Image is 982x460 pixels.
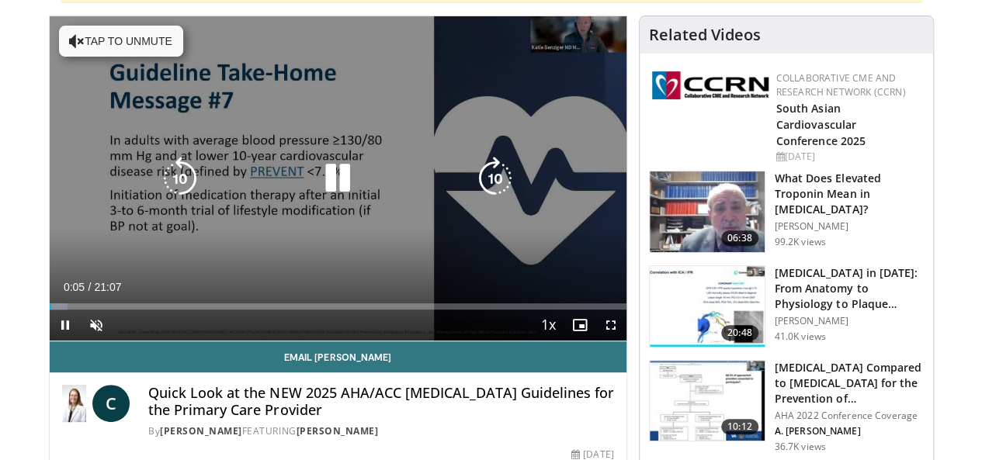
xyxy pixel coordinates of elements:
[50,341,626,372] a: Email [PERSON_NAME]
[50,303,626,310] div: Progress Bar
[595,310,626,341] button: Fullscreen
[775,315,924,327] p: [PERSON_NAME]
[649,26,761,44] h4: Related Videos
[652,71,769,99] img: a04ee3ba-8487-4636-b0fb-5e8d268f3737.png.150x105_q85_autocrop_double_scale_upscale_version-0.2.png
[775,330,826,343] p: 41.0K views
[775,360,924,406] h3: [MEDICAL_DATA] Compared to [MEDICAL_DATA] for the Prevention of…
[81,310,112,341] button: Unmute
[62,385,87,422] img: Dr. Catherine P. Benziger
[775,236,826,248] p: 99.2K views
[776,71,906,99] a: Collaborative CME and Research Network (CCRN)
[775,171,924,217] h3: What Does Elevated Troponin Mean in [MEDICAL_DATA]?
[296,424,378,438] a: [PERSON_NAME]
[650,266,765,347] img: 823da73b-7a00-425d-bb7f-45c8b03b10c3.150x105_q85_crop-smart_upscale.jpg
[160,424,242,438] a: [PERSON_NAME]
[50,16,626,341] video-js: Video Player
[88,281,92,293] span: /
[59,26,183,57] button: Tap to unmute
[92,385,130,422] a: C
[775,265,924,312] h3: [MEDICAL_DATA] in [DATE]: From Anatomy to Physiology to Plaque Burden and …
[775,410,924,422] p: AHA 2022 Conference Coverage
[564,310,595,341] button: Enable picture-in-picture mode
[721,230,758,246] span: 06:38
[64,281,85,293] span: 0:05
[148,385,613,418] h4: Quick Look at the NEW 2025 AHA/ACC [MEDICAL_DATA] Guidelines for the Primary Care Provider
[775,441,826,453] p: 36.7K views
[650,171,765,252] img: 98daf78a-1d22-4ebe-927e-10afe95ffd94.150x105_q85_crop-smart_upscale.jpg
[775,425,924,438] p: A. [PERSON_NAME]
[650,361,765,441] img: 7c0f9b53-1609-4588-8498-7cac8464d722.150x105_q85_crop-smart_upscale.jpg
[50,310,81,341] button: Pause
[649,171,924,253] a: 06:38 What Does Elevated Troponin Mean in [MEDICAL_DATA]? [PERSON_NAME] 99.2K views
[94,281,121,293] span: 21:07
[649,265,924,348] a: 20:48 [MEDICAL_DATA] in [DATE]: From Anatomy to Physiology to Plaque Burden and … [PERSON_NAME] 4...
[721,325,758,341] span: 20:48
[721,419,758,434] span: 10:12
[776,150,921,164] div: [DATE]
[776,101,866,148] a: South Asian Cardiovascular Conference 2025
[148,424,613,438] div: By FEATURING
[533,310,564,341] button: Playback Rate
[649,360,924,453] a: 10:12 [MEDICAL_DATA] Compared to [MEDICAL_DATA] for the Prevention of… AHA 2022 Conference Covera...
[775,220,924,233] p: [PERSON_NAME]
